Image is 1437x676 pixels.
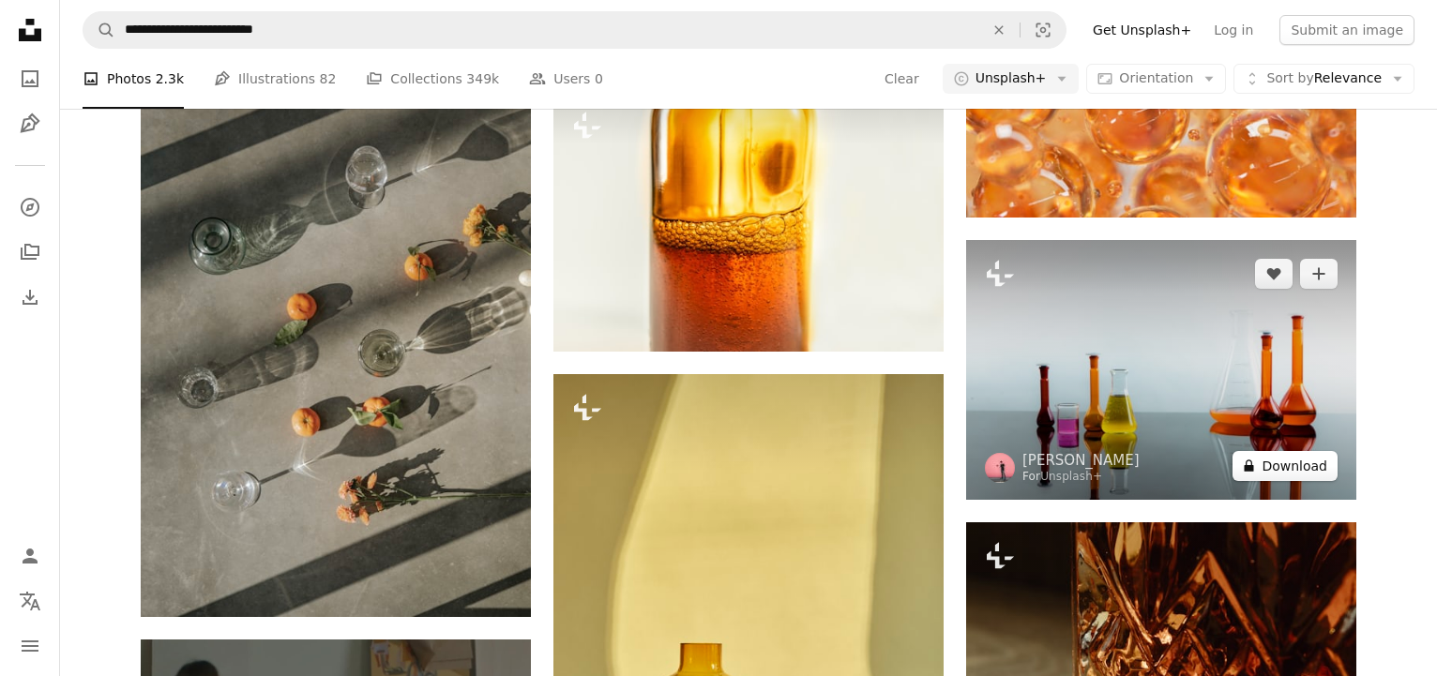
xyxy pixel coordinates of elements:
[1279,15,1414,45] button: Submit an image
[1021,12,1066,48] button: Visual search
[1255,259,1293,289] button: Like
[11,105,49,143] a: Illustrations
[985,453,1015,483] img: Go to Pablo Merchán Montes's profile
[11,11,49,53] a: Home — Unsplash
[966,240,1356,500] img: Various colorful liquids in laboratory glassware
[553,213,944,230] a: A brown liquid is in a glass bottle.
[11,278,49,316] a: Download History
[1233,451,1338,481] button: Download
[83,12,115,48] button: Search Unsplash
[595,68,603,89] span: 0
[553,608,944,625] a: a yellow vase sitting on top of a white table
[1040,470,1102,483] a: Unsplash+
[11,627,49,665] button: Menu
[1119,70,1193,85] span: Orientation
[141,32,531,617] img: a table with several glasses and flowers on it
[1086,64,1226,94] button: Orientation
[529,49,603,109] a: Users 0
[11,188,49,226] a: Explore
[978,12,1020,48] button: Clear
[553,92,944,352] img: A brown liquid is in a glass bottle.
[884,64,920,94] button: Clear
[83,11,1066,49] form: Find visuals sitewide
[11,537,49,575] a: Log in / Sign up
[976,69,1047,88] span: Unsplash+
[11,60,49,98] a: Photos
[214,49,336,109] a: Illustrations 82
[466,68,499,89] span: 349k
[1266,69,1382,88] span: Relevance
[1022,451,1140,470] a: [PERSON_NAME]
[1082,15,1203,45] a: Get Unsplash+
[943,64,1080,94] button: Unsplash+
[11,582,49,620] button: Language
[1266,70,1313,85] span: Sort by
[320,68,337,89] span: 82
[366,49,499,109] a: Collections 349k
[141,315,531,332] a: a table with several glasses and flowers on it
[1203,15,1264,45] a: Log in
[1022,470,1140,485] div: For
[1300,259,1338,289] button: Add to Collection
[966,361,1356,378] a: Various colorful liquids in laboratory glassware
[1233,64,1414,94] button: Sort byRelevance
[11,233,49,271] a: Collections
